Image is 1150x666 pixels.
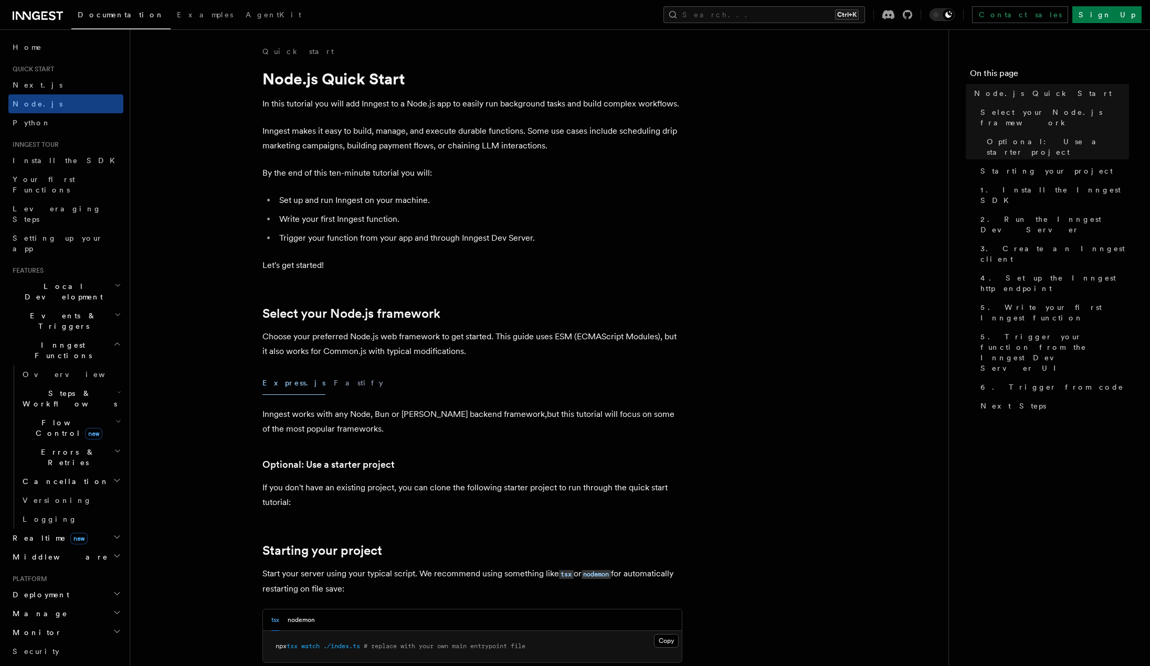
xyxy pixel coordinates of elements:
a: 6. Trigger from code [976,378,1129,396]
span: # replace with your own main entrypoint file [364,642,525,650]
span: new [85,428,102,439]
button: Realtimenew [8,529,123,547]
span: Inngest Functions [8,340,113,361]
p: In this tutorial you will add Inngest to a Node.js app to easily run background tasks and build c... [262,96,682,111]
button: Copy [654,634,679,648]
span: Python [13,119,51,127]
a: Next.js [8,76,123,94]
a: Starting your project [262,543,382,558]
h4: On this page [970,67,1129,84]
span: Leveraging Steps [13,205,101,223]
button: Search...Ctrl+K [663,6,865,23]
span: Local Development [8,281,114,302]
li: Write your first Inngest function. [276,212,682,227]
span: Manage [8,608,68,619]
span: Optional: Use a starter project [987,136,1129,157]
a: 2. Run the Inngest Dev Server [976,210,1129,239]
span: Logging [23,515,77,523]
a: Quick start [262,46,334,57]
span: Versioning [23,496,92,504]
kbd: Ctrl+K [835,9,859,20]
span: Platform [8,575,47,583]
span: Security [13,647,59,656]
a: Documentation [71,3,171,29]
span: Middleware [8,552,108,562]
li: Trigger your function from your app and through Inngest Dev Server. [276,231,682,245]
span: Node.js Quick Start [974,88,1112,99]
a: Node.js [8,94,123,113]
p: Inngest works with any Node, Bun or [PERSON_NAME] backend framework,but this tutorial will focus ... [262,407,682,436]
span: Monitor [8,627,62,638]
span: Cancellation [18,476,109,487]
p: If you don't have an existing project, you can clone the following starter project to run through... [262,480,682,510]
a: 3. Create an Inngest client [976,239,1129,268]
a: Versioning [18,491,123,510]
a: Your first Functions [8,170,123,199]
button: nodemon [288,609,315,631]
span: 1. Install the Inngest SDK [980,185,1129,206]
a: Starting your project [976,162,1129,180]
span: watch [301,642,320,650]
a: Node.js Quick Start [970,84,1129,103]
button: tsx [271,609,279,631]
li: Set up and run Inngest on your machine. [276,193,682,208]
span: Node.js [13,100,62,108]
a: nodemon [582,568,611,578]
a: Home [8,38,123,57]
a: Examples [171,3,239,28]
a: tsx [559,568,574,578]
span: Flow Control [18,417,115,438]
a: Sign Up [1072,6,1142,23]
button: Inngest Functions [8,336,123,365]
button: Steps & Workflows [18,384,123,413]
span: npx [276,642,287,650]
span: 3. Create an Inngest client [980,243,1129,264]
span: Select your Node.js framework [980,107,1129,128]
a: Optional: Use a starter project [262,457,395,472]
span: Next Steps [980,401,1046,411]
p: By the end of this ten-minute tutorial you will: [262,166,682,180]
span: Next.js [13,81,62,89]
a: Optional: Use a starter project [983,132,1129,162]
button: Middleware [8,547,123,566]
button: Local Development [8,277,123,306]
span: Quick start [8,65,54,73]
button: Events & Triggers [8,306,123,336]
button: Errors & Retries [18,443,123,472]
span: ./index.ts [323,642,360,650]
p: Inngest makes it easy to build, manage, and execute durable functions. Some use cases include sch... [262,124,682,153]
a: Python [8,113,123,132]
a: Security [8,642,123,661]
span: 2. Run the Inngest Dev Server [980,214,1129,235]
p: Choose your preferred Node.js web framework to get started. This guide uses ESM (ECMAScript Modul... [262,329,682,359]
button: Monitor [8,623,123,642]
span: 6. Trigger from code [980,382,1124,392]
span: 5. Write your first Inngest function [980,302,1129,323]
a: 1. Install the Inngest SDK [976,180,1129,210]
button: Manage [8,604,123,623]
span: Steps & Workflows [18,388,117,409]
a: Setting up your app [8,229,123,258]
a: Overview [18,365,123,384]
span: Setting up your app [13,234,103,253]
a: Select your Node.js framework [262,306,440,321]
span: tsx [287,642,298,650]
button: Flow Controlnew [18,413,123,443]
button: Deployment [8,585,123,604]
h1: Node.js Quick Start [262,69,682,88]
span: AgentKit [246,10,301,19]
a: Next Steps [976,396,1129,415]
p: Start your server using your typical script. We recommend using something like or for automatical... [262,566,682,596]
span: new [70,533,88,544]
button: Fastify [334,371,383,395]
span: Overview [23,370,131,379]
a: Contact sales [972,6,1068,23]
span: Examples [177,10,233,19]
a: Leveraging Steps [8,199,123,229]
span: 5. Trigger your function from the Inngest Dev Server UI [980,331,1129,373]
div: Inngest Functions [8,365,123,529]
a: 5. Write your first Inngest function [976,298,1129,327]
a: 5. Trigger your function from the Inngest Dev Server UI [976,327,1129,378]
span: 4. Set up the Inngest http endpoint [980,273,1129,294]
a: 4. Set up the Inngest http endpoint [976,268,1129,298]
